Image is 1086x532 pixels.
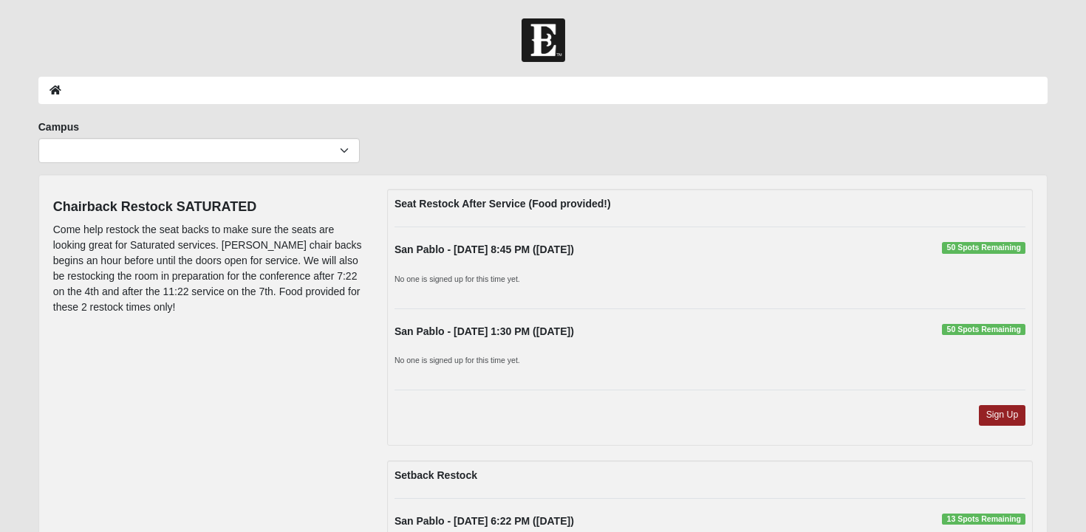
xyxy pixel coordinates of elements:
[395,515,574,527] strong: San Pablo - [DATE] 6:22 PM ([DATE])
[395,243,574,255] strong: San Pablo - [DATE] 8:45 PM ([DATE])
[942,324,1025,336] span: 50 Spots Remaining
[38,120,79,134] label: Campus
[395,274,520,283] small: No one is signed up for this time yet.
[979,405,1026,425] a: Sign Up
[395,469,477,481] strong: Setback Restock
[395,325,574,337] strong: San Pablo - [DATE] 1:30 PM ([DATE])
[53,222,365,315] p: Come help restock the seat backs to make sure the seats are looking great for Saturated services....
[942,514,1025,525] span: 13 Spots Remaining
[522,18,565,62] img: Church of Eleven22 Logo
[395,198,611,210] strong: Seat Restock After Service (Food provided!)
[395,356,520,365] small: No one is signed up for this time yet.
[53,199,365,215] h4: Chairback Restock SATURATED
[942,242,1025,254] span: 50 Spots Remaining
